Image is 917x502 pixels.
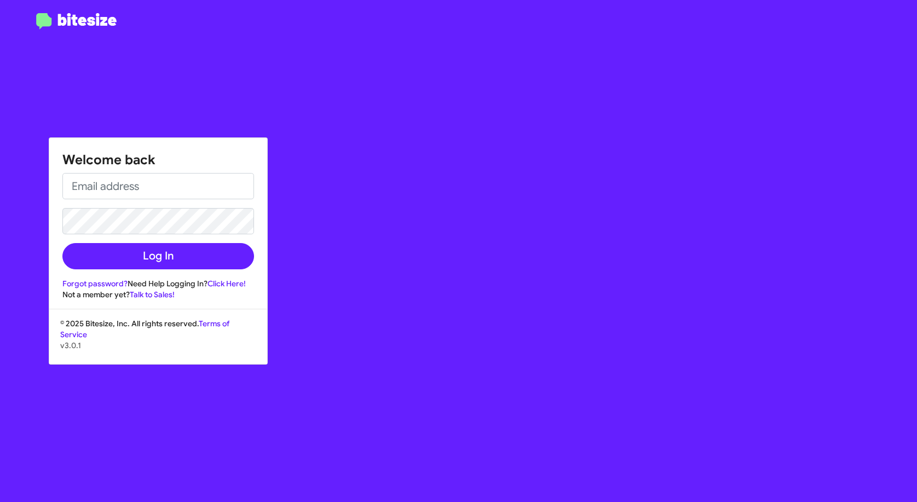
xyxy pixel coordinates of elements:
[62,279,128,288] a: Forgot password?
[62,289,254,300] div: Not a member yet?
[49,318,267,364] div: © 2025 Bitesize, Inc. All rights reserved.
[60,340,256,351] p: v3.0.1
[62,243,254,269] button: Log In
[207,279,246,288] a: Click Here!
[130,290,175,299] a: Talk to Sales!
[62,173,254,199] input: Email address
[62,278,254,289] div: Need Help Logging In?
[62,151,254,169] h1: Welcome back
